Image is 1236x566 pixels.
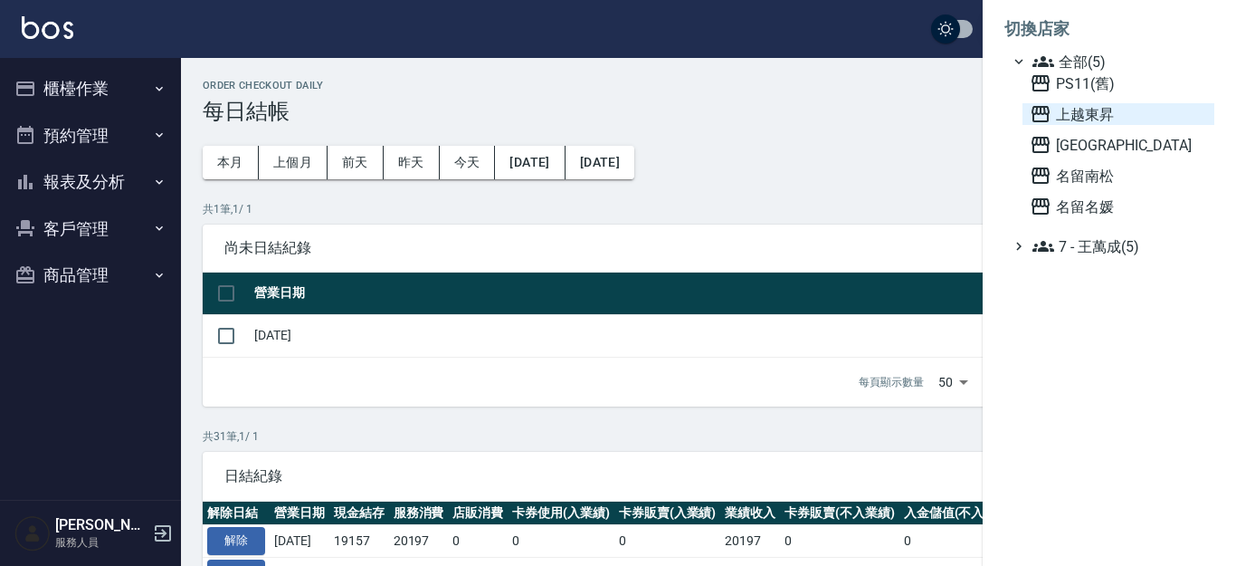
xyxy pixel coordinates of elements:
li: 切換店家 [1004,7,1214,51]
span: 7 - 王萬成(5) [1032,235,1207,257]
span: 上越東昇 [1030,103,1207,125]
span: PS11(舊) [1030,72,1207,94]
span: 全部(5) [1032,51,1207,72]
span: 名留南松 [1030,165,1207,187]
span: 名留名媛 [1030,196,1207,217]
span: [GEOGRAPHIC_DATA] [1030,134,1207,156]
